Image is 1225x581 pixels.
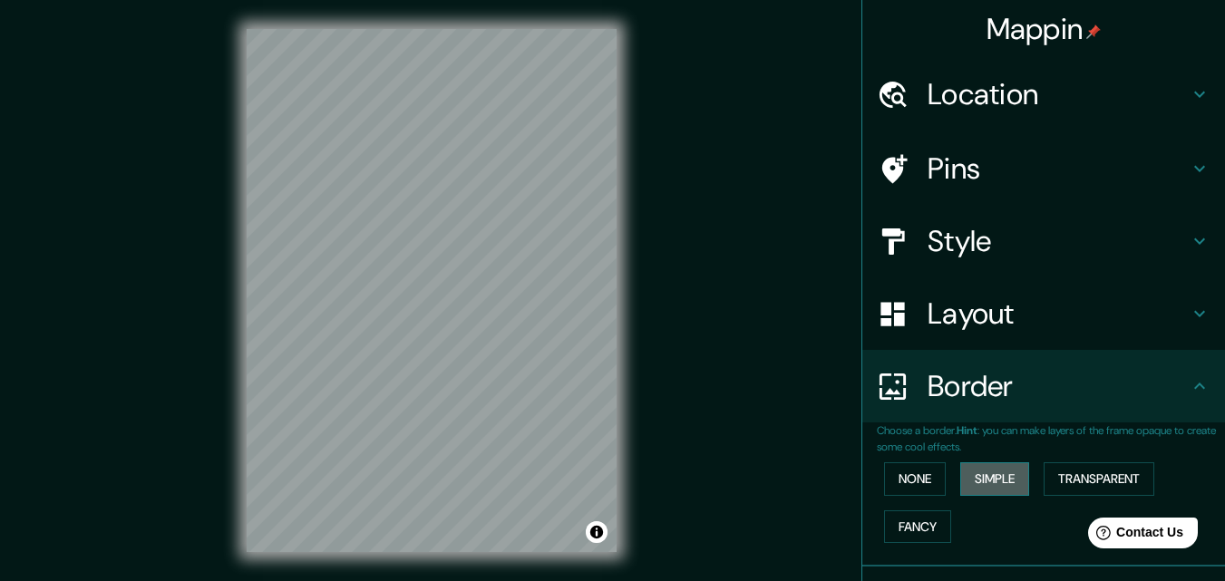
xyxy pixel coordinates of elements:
[862,132,1225,205] div: Pins
[928,150,1189,187] h4: Pins
[928,368,1189,404] h4: Border
[884,510,951,544] button: Fancy
[928,295,1189,332] h4: Layout
[957,423,977,438] b: Hint
[247,29,617,552] canvas: Map
[862,350,1225,422] div: Border
[862,277,1225,350] div: Layout
[884,462,946,496] button: None
[960,462,1029,496] button: Simple
[1086,24,1101,39] img: pin-icon.png
[862,58,1225,131] div: Location
[862,205,1225,277] div: Style
[987,11,1102,47] h4: Mappin
[928,76,1189,112] h4: Location
[928,223,1189,259] h4: Style
[877,422,1225,455] p: Choose a border. : you can make layers of the frame opaque to create some cool effects.
[1044,462,1154,496] button: Transparent
[1064,510,1205,561] iframe: Help widget launcher
[586,521,608,543] button: Toggle attribution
